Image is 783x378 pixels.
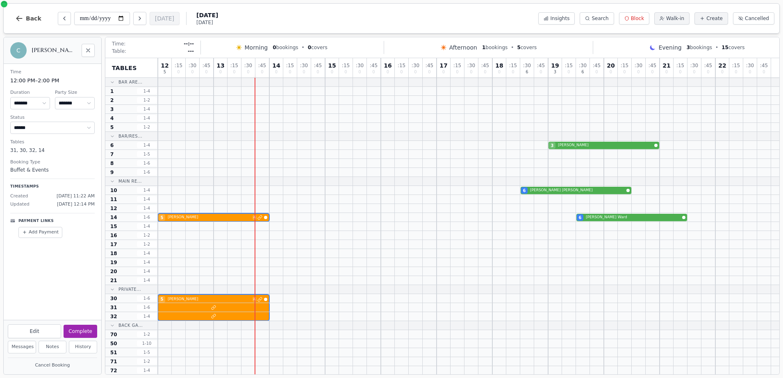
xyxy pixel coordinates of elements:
span: 14 [110,214,117,221]
span: 0 [275,70,278,74]
span: Morning [245,43,268,52]
span: 31 [110,304,117,311]
span: : 45 [426,63,433,68]
span: 0 [372,70,375,74]
span: 2 [110,97,114,104]
span: 0 [456,70,458,74]
span: : 45 [593,63,601,68]
p: Payment Links [18,218,54,224]
span: 0 [707,70,709,74]
span: 1 - 4 [137,268,157,274]
dt: Status [10,114,95,121]
span: : 45 [537,63,545,68]
span: Evening [658,43,681,52]
span: 0 [735,70,737,74]
span: 4 [110,115,114,122]
dt: Booking Type [10,159,95,166]
span: 7 [110,151,114,158]
span: 51 [110,349,117,356]
span: 1 - 5 [137,151,157,157]
span: 6 [579,215,582,221]
span: : 45 [760,63,768,68]
span: Walk-in [666,15,684,22]
span: 5 [164,70,166,74]
span: : 15 [175,63,182,68]
span: : 15 [398,63,405,68]
span: 11 [110,196,117,203]
span: : 30 [412,63,419,68]
span: 1 - 4 [137,313,157,319]
span: 0 [442,70,445,74]
span: : 30 [635,63,642,68]
span: 3 [687,45,690,50]
span: : 45 [258,63,266,68]
span: 1 - 2 [137,241,157,247]
button: Previous day [58,12,71,25]
span: 14 [272,63,280,68]
span: 0 [539,70,542,74]
span: 0 [512,70,514,74]
button: Messages [8,341,36,353]
span: : 15 [286,63,294,68]
span: 0 [233,70,235,74]
span: 1 - 2 [137,97,157,103]
span: 3 [551,143,554,149]
span: Updated [10,201,30,208]
span: 1 - 2 [137,124,157,130]
span: covers [722,44,744,51]
span: 10 [110,187,117,194]
span: 1 - 4 [137,259,157,265]
span: 12 [161,63,168,68]
dt: Tables [10,139,95,146]
span: 0 [289,70,291,74]
button: Walk-in [654,12,690,25]
button: History [69,341,97,353]
span: 0 [191,70,193,74]
button: Block [619,12,649,25]
button: Back [9,9,48,28]
span: Cancelled [745,15,769,22]
span: Create [706,15,723,22]
span: 1 - 4 [137,250,157,256]
span: : 30 [523,63,531,68]
span: Bar Are... [118,79,142,85]
span: 1 - 4 [137,367,157,373]
span: 5 [161,296,164,302]
span: : 45 [704,63,712,68]
span: 0 [665,70,668,74]
span: 0 [428,70,430,74]
span: 0 [387,70,389,74]
span: 5 [517,45,520,50]
span: covers [308,44,328,51]
span: 9 [110,169,114,176]
dt: Time [10,69,95,76]
span: 17 [110,241,117,248]
button: Create [694,12,728,25]
span: : 30 [746,63,754,68]
span: 0 [303,70,305,74]
span: [PERSON_NAME] Ward [586,215,681,220]
dd: 12:00 PM – 2:00 PM [10,77,95,85]
span: 4 [253,297,257,302]
span: : 30 [189,63,196,68]
span: Created [10,193,28,200]
span: 1 - 5 [137,349,157,355]
span: 1 - 6 [137,214,157,220]
span: • [302,44,305,51]
button: Close [82,44,95,57]
span: : 45 [203,63,210,68]
button: Search [580,12,614,25]
button: Complete [64,325,97,338]
span: 0 [651,70,653,74]
button: Cancel Booking [8,360,97,371]
span: 0 [484,70,486,74]
span: : 15 [230,63,238,68]
span: 50 [110,340,117,347]
span: 20 [607,63,615,68]
span: 0 [219,70,222,74]
span: : 30 [467,63,475,68]
span: : 45 [481,63,489,68]
span: : 15 [676,63,684,68]
span: Main Re... [118,178,142,184]
span: : 15 [509,63,517,68]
